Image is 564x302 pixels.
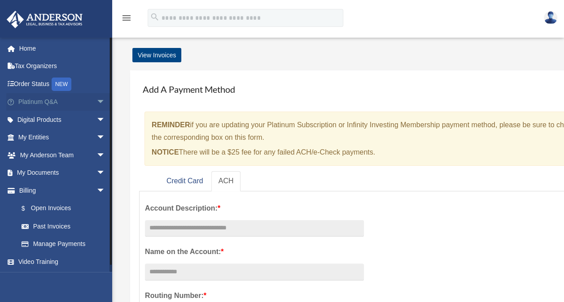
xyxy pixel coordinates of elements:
[13,217,119,235] a: Past Invoices
[96,111,114,129] span: arrow_drop_down
[6,146,119,164] a: My Anderson Teamarrow_drop_down
[6,93,119,111] a: Platinum Q&Aarrow_drop_down
[6,129,119,147] a: My Entitiesarrow_drop_down
[6,181,119,199] a: Billingarrow_drop_down
[6,57,119,75] a: Tax Organizers
[145,289,364,302] label: Routing Number:
[6,253,119,271] a: Video Training
[96,129,114,147] span: arrow_drop_down
[132,48,181,62] a: View Invoices
[6,75,119,93] a: Order StatusNEW
[96,93,114,112] span: arrow_drop_down
[544,11,557,24] img: User Pic
[96,146,114,164] span: arrow_drop_down
[13,235,114,253] a: Manage Payments
[121,13,132,23] i: menu
[96,164,114,182] span: arrow_drop_down
[159,171,210,191] a: Credit Card
[121,16,132,23] a: menu
[152,121,190,129] strong: REMINDER
[150,12,160,22] i: search
[6,111,119,129] a: Digital Productsarrow_drop_down
[211,171,241,191] a: ACH
[145,202,364,215] label: Account Description:
[145,246,364,258] label: Name on the Account:
[6,164,119,182] a: My Documentsarrow_drop_down
[152,148,179,156] strong: NOTICE
[4,11,85,28] img: Anderson Advisors Platinum Portal
[52,78,71,91] div: NEW
[26,203,31,214] span: $
[13,199,119,218] a: $Open Invoices
[96,181,114,200] span: arrow_drop_down
[6,39,119,57] a: Home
